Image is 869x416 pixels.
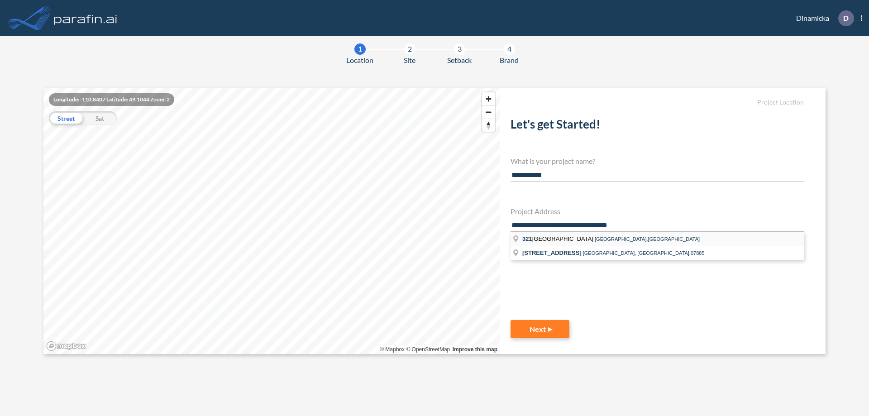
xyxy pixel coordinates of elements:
span: Location [346,55,373,66]
div: Street [49,111,83,125]
img: logo [52,9,119,27]
button: Zoom out [482,105,495,119]
div: 4 [504,43,515,55]
span: [STREET_ADDRESS] [522,249,582,256]
h5: Project Location [511,99,804,106]
canvas: Map [43,88,500,354]
div: 3 [454,43,465,55]
span: [GEOGRAPHIC_DATA], [GEOGRAPHIC_DATA],07885 [583,250,705,256]
button: Next [511,320,569,338]
a: Mapbox [380,346,405,353]
div: Sat [83,111,117,125]
span: Site [404,55,415,66]
a: OpenStreetMap [406,346,450,353]
p: D [843,14,849,22]
button: Zoom in [482,92,495,105]
div: Longitude: -110.8407 Latitude: 49.1044 Zoom: 2 [49,93,174,106]
div: 1 [354,43,366,55]
h4: What is your project name? [511,157,804,165]
span: [GEOGRAPHIC_DATA],[GEOGRAPHIC_DATA] [595,236,700,242]
span: Zoom out [482,106,495,119]
span: Brand [500,55,519,66]
a: Mapbox homepage [46,341,86,351]
span: [GEOGRAPHIC_DATA] [522,235,595,242]
div: Dinamicka [783,10,862,26]
span: 321 [522,235,532,242]
a: Improve this map [453,346,497,353]
div: 2 [404,43,415,55]
span: Setback [447,55,472,66]
h4: Project Address [511,207,804,215]
h2: Let's get Started! [511,117,804,135]
button: Reset bearing to north [482,119,495,132]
